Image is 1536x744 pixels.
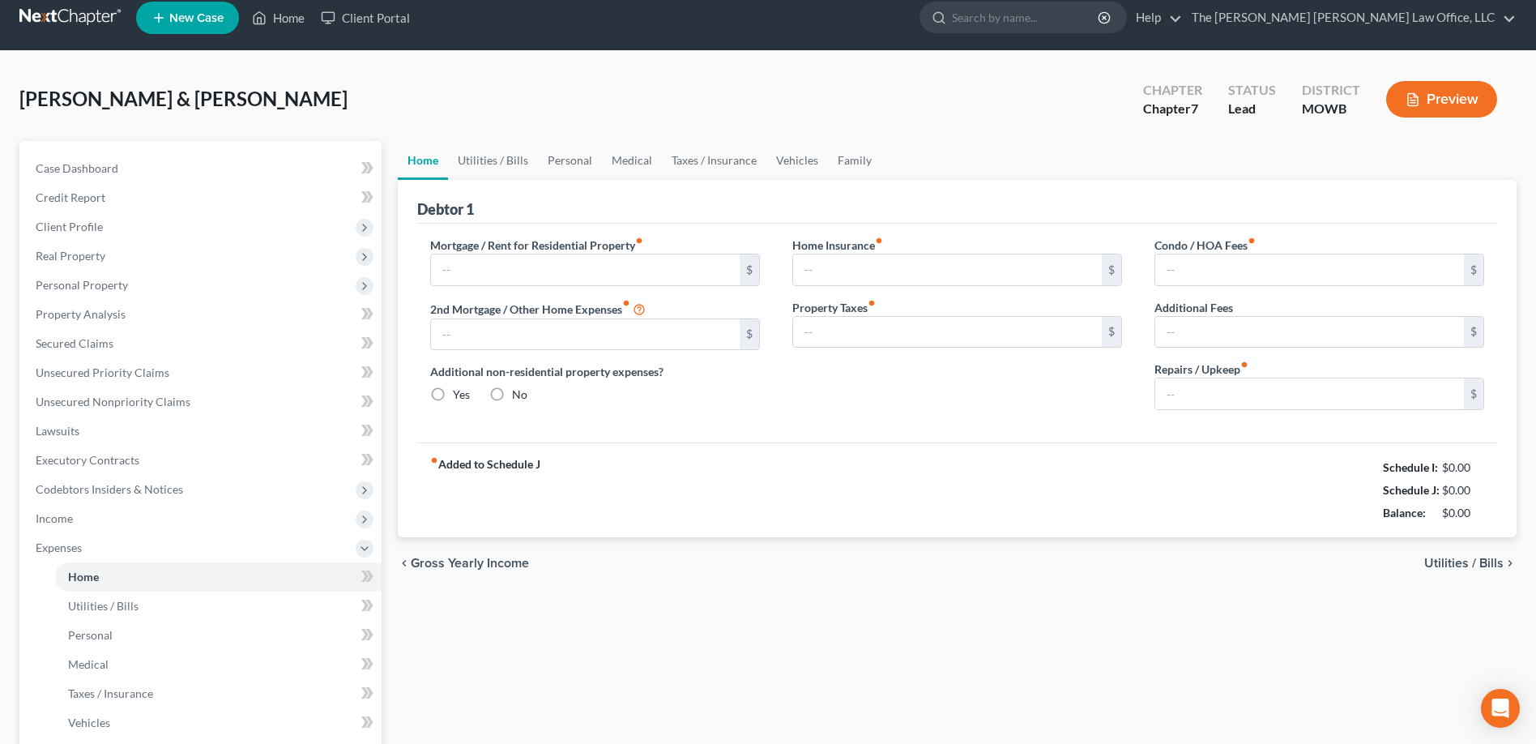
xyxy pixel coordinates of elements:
span: Taxes / Insurance [68,686,153,700]
a: Credit Report [23,183,382,212]
i: fiber_manual_record [1240,361,1248,369]
input: -- [1155,378,1464,409]
i: fiber_manual_record [430,456,438,464]
div: $ [740,254,759,285]
div: $ [1102,254,1121,285]
strong: Balance: [1383,506,1426,520]
a: Home [244,3,313,32]
input: -- [1155,254,1464,285]
a: Executory Contracts [23,446,382,475]
span: Medical [68,657,109,671]
label: 2nd Mortgage / Other Home Expenses [430,299,646,319]
span: Client Profile [36,220,103,233]
div: Chapter [1143,81,1202,100]
div: District [1302,81,1360,100]
span: Secured Claims [36,336,113,350]
a: Medical [602,141,662,180]
label: Additional Fees [1154,299,1233,316]
a: Family [828,141,881,180]
span: Personal Property [36,278,128,292]
strong: Schedule J: [1383,483,1440,497]
input: -- [431,254,740,285]
span: Income [36,511,73,525]
input: -- [793,317,1102,348]
a: Medical [55,650,382,679]
span: Home [68,570,99,584]
a: Utilities / Bills [448,141,538,180]
span: Utilities / Bills [1424,557,1504,570]
div: $ [1464,254,1483,285]
span: Personal [68,628,113,642]
span: Case Dashboard [36,161,118,175]
span: Expenses [36,541,82,554]
span: New Case [169,12,224,24]
span: Property Analysis [36,307,126,321]
a: Taxes / Insurance [55,679,382,708]
strong: Schedule I: [1383,460,1438,474]
i: fiber_manual_record [635,237,643,245]
div: $0.00 [1442,482,1485,498]
a: Help [1128,3,1182,32]
div: Status [1228,81,1276,100]
label: Repairs / Upkeep [1154,361,1248,378]
span: Utilities / Bills [68,599,139,613]
span: Gross Yearly Income [411,557,529,570]
span: Codebtors Insiders & Notices [36,482,183,496]
input: -- [1155,317,1464,348]
i: chevron_left [398,557,411,570]
div: Chapter [1143,100,1202,118]
span: Unsecured Priority Claims [36,366,169,379]
div: $ [1102,317,1121,348]
button: Preview [1386,81,1497,118]
input: Search by name... [952,2,1100,32]
i: fiber_manual_record [875,237,883,245]
a: Vehicles [766,141,828,180]
span: Lawsuits [36,424,79,438]
a: Secured Claims [23,329,382,358]
label: Additional non-residential property expenses? [430,363,760,380]
div: $ [1464,378,1483,409]
a: Personal [55,621,382,650]
a: Property Analysis [23,300,382,329]
button: chevron_left Gross Yearly Income [398,557,529,570]
a: Lawsuits [23,417,382,446]
label: Condo / HOA Fees [1154,237,1256,254]
div: Open Intercom Messenger [1481,689,1520,728]
span: Vehicles [68,716,110,729]
div: $0.00 [1442,460,1485,476]
i: fiber_manual_record [1248,237,1256,245]
div: MOWB [1302,100,1360,118]
i: chevron_right [1504,557,1517,570]
a: The [PERSON_NAME] [PERSON_NAME] Law Office, LLC [1184,3,1516,32]
a: Home [55,562,382,592]
strong: Added to Schedule J [430,456,540,524]
button: Utilities / Bills chevron_right [1424,557,1517,570]
a: Personal [538,141,602,180]
span: Executory Contracts [36,453,139,467]
input: -- [793,254,1102,285]
span: Credit Report [36,190,105,204]
a: Utilities / Bills [55,592,382,621]
div: $ [740,319,759,350]
span: 7 [1191,100,1198,116]
a: Vehicles [55,708,382,738]
div: $0.00 [1442,505,1485,521]
i: fiber_manual_record [622,299,630,307]
input: -- [431,319,740,350]
a: Client Portal [313,3,418,32]
span: Real Property [36,249,105,263]
div: Lead [1228,100,1276,118]
label: Yes [453,387,470,403]
a: Unsecured Nonpriority Claims [23,387,382,417]
label: Property Taxes [792,299,876,316]
a: Home [398,141,448,180]
div: $ [1464,317,1483,348]
label: Mortgage / Rent for Residential Property [430,237,643,254]
label: No [512,387,527,403]
span: Unsecured Nonpriority Claims [36,395,190,408]
label: Home Insurance [792,237,883,254]
a: Case Dashboard [23,154,382,183]
a: Unsecured Priority Claims [23,358,382,387]
span: [PERSON_NAME] & [PERSON_NAME] [19,87,348,110]
i: fiber_manual_record [868,299,876,307]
